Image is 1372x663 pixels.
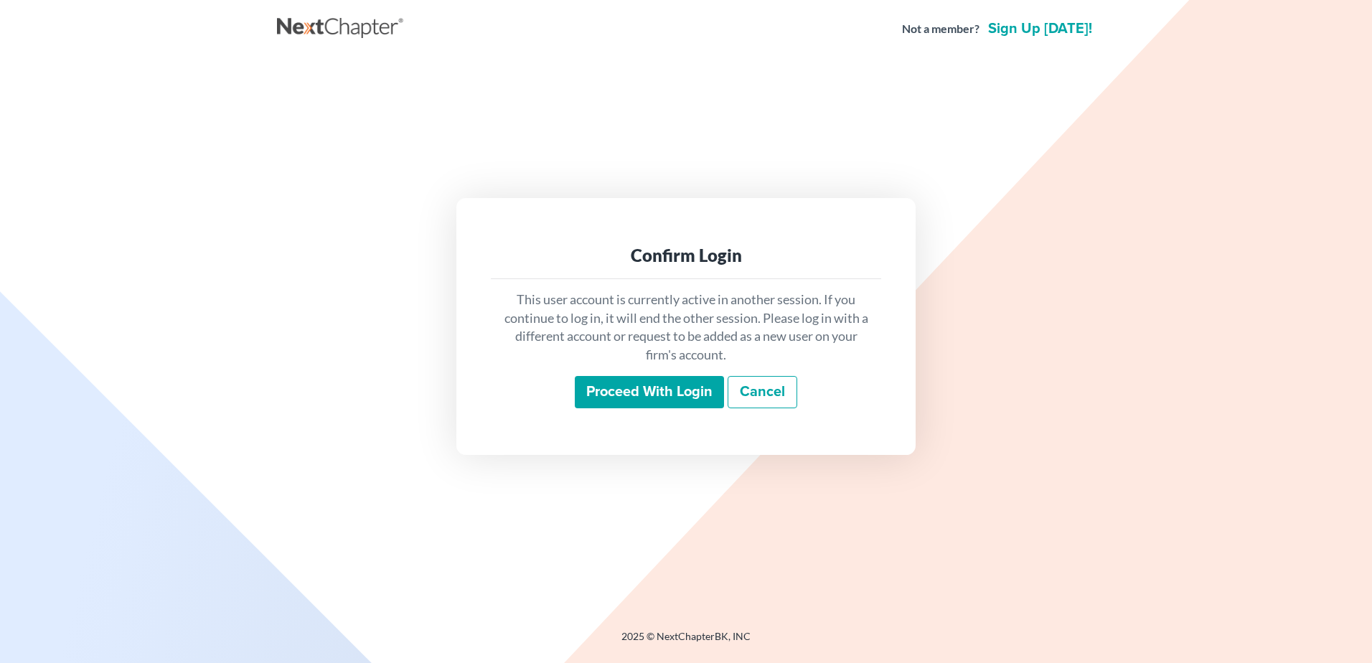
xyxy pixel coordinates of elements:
[502,244,870,267] div: Confirm Login
[575,376,724,409] input: Proceed with login
[728,376,797,409] a: Cancel
[902,21,979,37] strong: Not a member?
[985,22,1095,36] a: Sign up [DATE]!
[277,629,1095,655] div: 2025 © NextChapterBK, INC
[502,291,870,365] p: This user account is currently active in another session. If you continue to log in, it will end ...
